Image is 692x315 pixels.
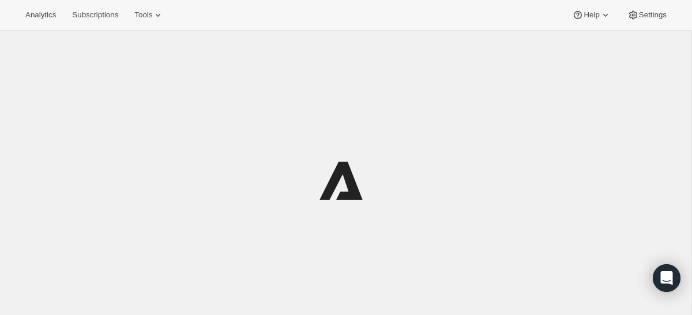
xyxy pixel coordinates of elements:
[653,264,680,292] div: Open Intercom Messenger
[25,10,56,20] span: Analytics
[639,10,667,20] span: Settings
[620,7,674,23] button: Settings
[127,7,171,23] button: Tools
[65,7,125,23] button: Subscriptions
[134,10,152,20] span: Tools
[565,7,618,23] button: Help
[584,10,599,20] span: Help
[72,10,118,20] span: Subscriptions
[18,7,63,23] button: Analytics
